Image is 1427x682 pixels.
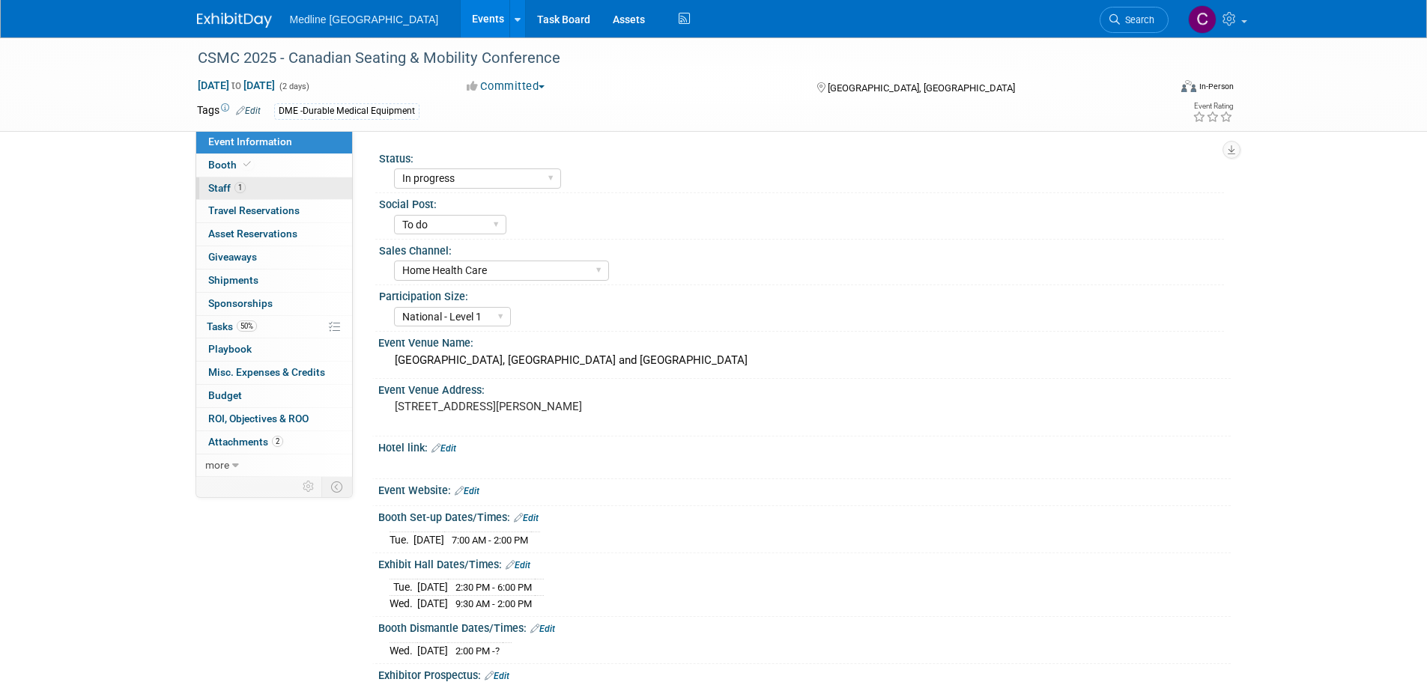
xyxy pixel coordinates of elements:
span: (2 days) [278,82,309,91]
span: Event Information [208,136,292,147]
div: Booth Dismantle Dates/Times: [378,617,1231,636]
div: Event Venue Name: [378,332,1231,350]
img: ExhibitDay [197,13,272,28]
span: Playbook [208,343,252,355]
span: 2 [272,436,283,447]
div: CSMC 2025 - Canadian Seating & Mobility Conference [193,45,1146,72]
a: Playbook [196,338,352,361]
div: In-Person [1199,81,1234,92]
td: Wed. [390,595,417,611]
span: ROI, Objectives & ROO [208,412,309,424]
div: Event Rating [1193,103,1233,110]
a: Staff1 [196,177,352,200]
span: 2:30 PM - 6:00 PM [455,582,532,593]
span: 1 [234,182,246,193]
td: [DATE] [417,642,448,658]
a: Edit [530,624,555,634]
td: Tue. [390,532,413,547]
a: Budget [196,385,352,407]
a: Edit [236,106,261,116]
div: DME -Durable Medical Equipment [274,103,419,119]
pre: [STREET_ADDRESS][PERSON_NAME] [395,400,717,413]
a: Search [1100,7,1169,33]
span: Tasks [207,320,257,332]
a: Attachments2 [196,431,352,454]
div: Event Format [1080,78,1234,100]
a: Edit [514,513,539,523]
span: Travel Reservations [208,204,300,216]
span: Attachments [208,436,283,448]
div: [GEOGRAPHIC_DATA], [GEOGRAPHIC_DATA] and [GEOGRAPHIC_DATA] [390,349,1220,372]
span: Medline [GEOGRAPHIC_DATA] [290,13,439,25]
span: 50% [237,320,257,332]
td: [DATE] [417,579,448,596]
div: Hotel link: [378,436,1231,456]
span: 9:30 AM - 2:00 PM [455,598,532,609]
div: Exhibit Hall Dates/Times: [378,553,1231,573]
span: Misc. Expenses & Credits [208,366,325,378]
span: 2:00 PM - [455,645,500,657]
span: to [229,79,243,91]
a: Event Information [196,131,352,153]
a: Edit [455,486,479,496]
td: Tags [197,103,261,120]
a: Edit [506,560,530,570]
span: Booth [208,159,254,171]
div: Status: [379,147,1224,166]
td: [DATE] [413,532,444,547]
span: Shipments [208,274,258,286]
td: Personalize Event Tab Strip [296,477,322,496]
a: Travel Reservations [196,200,352,222]
span: Search [1120,14,1154,25]
span: Asset Reservations [208,228,297,240]
div: Event Venue Address: [378,379,1231,398]
a: ROI, Objectives & ROO [196,408,352,430]
div: Participation Size: [379,285,1224,304]
span: [DATE] [DATE] [197,79,276,92]
a: Misc. Expenses & Credits [196,362,352,384]
span: more [205,459,229,471]
span: Giveaways [208,251,257,263]
div: Sales Channel: [379,240,1224,258]
a: Tasks50% [196,316,352,338]
td: Wed. [390,642,417,658]
a: Edit [485,671,509,681]
span: Staff [208,182,246,194]
span: [GEOGRAPHIC_DATA], [GEOGRAPHIC_DATA] [828,82,1015,94]
td: Toggle Event Tabs [321,477,352,496]
td: [DATE] [417,595,448,611]
a: Sponsorships [196,293,352,315]
a: Shipments [196,270,352,292]
img: Format-Inperson.png [1181,80,1196,92]
a: Giveaways [196,246,352,269]
a: Booth [196,154,352,177]
button: Committed [461,79,551,94]
span: ? [495,645,500,657]
a: Asset Reservations [196,223,352,246]
span: Budget [208,389,242,401]
i: Booth reservation complete [243,160,251,168]
a: Edit [431,443,456,454]
img: Chiara Bergamin [1188,5,1217,34]
div: Social Post: [379,193,1224,212]
span: 7:00 AM - 2:00 PM [452,535,528,546]
a: more [196,454,352,477]
td: Tue. [390,579,417,596]
span: Sponsorships [208,297,273,309]
div: Booth Set-up Dates/Times: [378,506,1231,526]
div: Event Website: [378,479,1231,499]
